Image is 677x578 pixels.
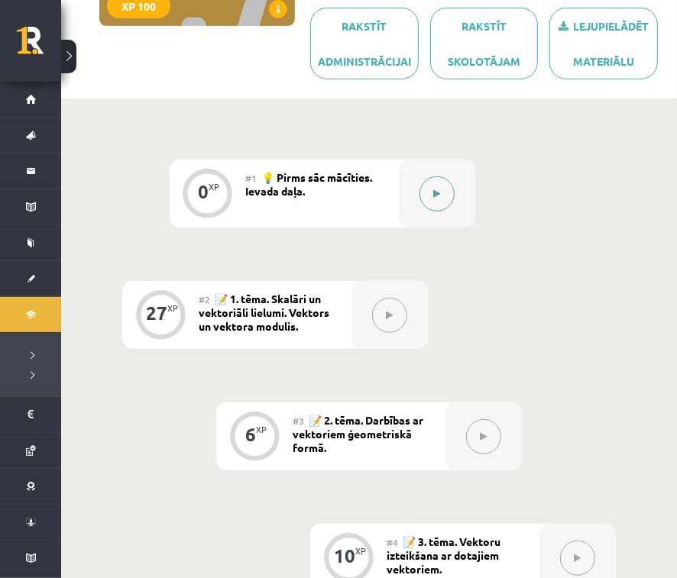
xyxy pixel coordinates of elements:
div: XP [355,547,366,555]
a: Rakstīt skolotājam [430,8,539,79]
span: 📝 2. tēma. Darbības ar vektoriem ģeometriskā formā. [293,413,423,454]
a: Lejupielādēt materiālu [549,8,658,79]
span: #1 [246,172,258,184]
div: 10 [334,549,355,563]
span: 📝 1. tēma. Skalāri un vektoriāli lielumi. Vektors un vektora modulis. [199,292,329,333]
div: 27 [146,306,167,320]
div: 0 [199,185,209,199]
span: #4 [387,536,398,548]
div: XP [256,425,267,434]
a: Rīgas 1. Tālmācības vidusskola [17,27,61,65]
span: #2 [199,293,210,305]
div: 6 [245,428,256,441]
a: Rakstīt administrācijai [310,8,419,79]
div: XP [209,182,220,191]
span: 📝 3. tēma. Vektoru izteikšana ar dotajiem vektoriem. [387,534,500,576]
div: XP [167,304,178,312]
span: 💡 Pirms sāc mācīties. Ievada daļa. [246,170,373,198]
span: #3 [293,415,304,427]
